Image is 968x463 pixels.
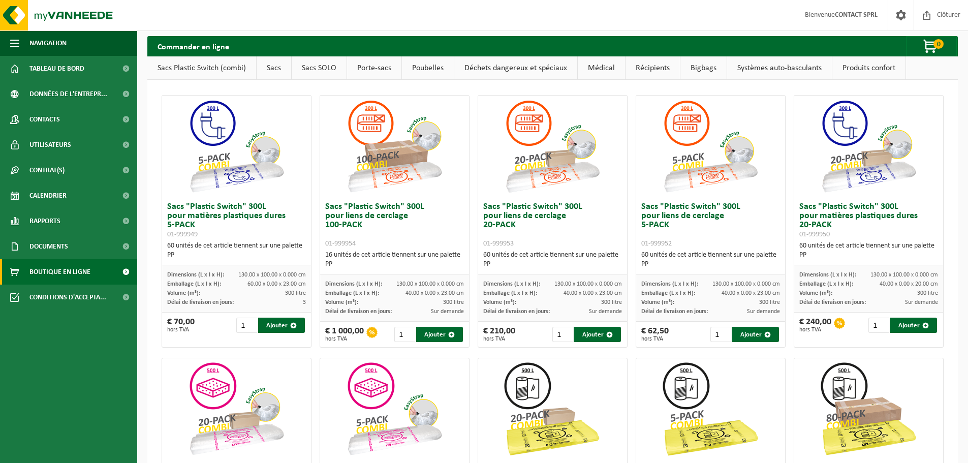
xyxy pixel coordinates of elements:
[799,281,853,287] span: Emballage (L x l x H):
[483,281,540,287] span: Dimensions (L x l x H):
[325,260,464,269] div: PP
[325,251,464,269] div: 16 unités de cet article tiennent sur une palette
[405,290,464,296] span: 40.00 x 0.00 x 23.00 cm
[185,358,287,460] img: 01-999956
[483,202,622,248] h3: Sacs "Plastic Switch" 300L pour liens de cerclage 20-PACK
[292,56,347,80] a: Sacs SOLO
[29,56,84,81] span: Tableau de bord
[416,327,463,342] button: Ajouter
[890,318,937,333] button: Ajouter
[641,336,669,342] span: hors TVA
[29,132,71,158] span: Utilisateurs
[483,260,622,269] div: PP
[167,299,234,305] span: Délai de livraison en jours:
[257,56,291,80] a: Sacs
[564,290,622,296] span: 40.00 x 0.00 x 23.00 cm
[147,36,239,56] h2: Commander en ligne
[799,272,856,278] span: Dimensions (L x l x H):
[799,318,831,333] div: € 240,00
[443,299,464,305] span: 300 litre
[917,290,938,296] span: 300 litre
[933,39,944,49] span: 0
[722,290,780,296] span: 40.00 x 0.00 x 23.00 cm
[325,290,379,296] span: Emballage (L x l x H):
[641,202,780,248] h3: Sacs "Plastic Switch" 300L pour liens de cerclage 5-PACK
[483,336,515,342] span: hors TVA
[712,281,780,287] span: 130.00 x 100.00 x 0.000 cm
[799,251,938,260] div: PP
[906,36,957,56] button: 0
[454,56,577,80] a: Déchets dangereux et spéciaux
[167,318,195,333] div: € 70,00
[483,327,515,342] div: € 210,00
[626,56,680,80] a: Récipients
[344,358,445,460] img: 01-999955
[732,327,779,342] button: Ajouter
[641,251,780,269] div: 60 unités de cet article tiennent sur une palette
[578,56,625,80] a: Médical
[185,96,287,197] img: 01-999949
[880,281,938,287] span: 40.00 x 0.00 x 20.00 cm
[325,240,356,248] span: 01-999954
[641,299,674,305] span: Volume (m³):
[483,251,622,269] div: 60 unités de cet article tiennent sur une palette
[641,327,669,342] div: € 62,50
[641,240,672,248] span: 01-999952
[29,259,90,285] span: Boutique en ligne
[799,290,832,296] span: Volume (m³):
[502,358,603,460] img: 01-999964
[868,318,889,333] input: 1
[431,308,464,315] span: Sur demande
[394,327,415,342] input: 1
[285,290,306,296] span: 300 litre
[167,290,200,296] span: Volume (m³):
[483,290,537,296] span: Emballage (L x l x H):
[759,299,780,305] span: 300 litre
[29,30,67,56] span: Navigation
[589,308,622,315] span: Sur demande
[832,56,905,80] a: Produits confort
[396,281,464,287] span: 130.00 x 100.00 x 0.000 cm
[799,202,938,239] h3: Sacs "Plastic Switch" 300L pour matières plastiques dures 20-PACK
[236,318,257,333] input: 1
[325,281,382,287] span: Dimensions (L x l x H):
[29,234,68,259] span: Documents
[29,285,106,310] span: Conditions d'accepta...
[402,56,454,80] a: Poubelles
[660,358,761,460] img: 01-999963
[747,308,780,315] span: Sur demande
[641,260,780,269] div: PP
[552,327,573,342] input: 1
[29,107,60,132] span: Contacts
[325,327,364,342] div: € 1 000,00
[344,96,445,197] img: 01-999954
[167,327,195,333] span: hors TVA
[167,241,306,260] div: 60 unités de cet article tiennent sur une palette
[325,308,392,315] span: Délai de livraison en jours:
[799,299,866,305] span: Délai de livraison en jours:
[601,299,622,305] span: 300 litre
[502,96,603,197] img: 01-999953
[680,56,727,80] a: Bigbags
[483,308,550,315] span: Délai de livraison en jours:
[660,96,761,197] img: 01-999952
[641,281,698,287] span: Dimensions (L x l x H):
[835,11,878,19] strong: CONTACT SPRL
[325,336,364,342] span: hors TVA
[29,158,65,183] span: Contrat(s)
[641,308,708,315] span: Délai de livraison en jours:
[247,281,306,287] span: 60.00 x 0.00 x 23.00 cm
[303,299,306,305] span: 3
[870,272,938,278] span: 130.00 x 100.00 x 0.000 cm
[799,231,830,238] span: 01-999950
[325,202,464,248] h3: Sacs "Plastic Switch" 300L pour liens de cerclage 100-PACK
[167,281,221,287] span: Emballage (L x l x H):
[710,327,731,342] input: 1
[147,56,256,80] a: Sacs Plastic Switch (combi)
[727,56,832,80] a: Systèmes auto-basculants
[167,272,224,278] span: Dimensions (L x l x H):
[554,281,622,287] span: 130.00 x 100.00 x 0.000 cm
[818,96,919,197] img: 01-999950
[905,299,938,305] span: Sur demande
[167,231,198,238] span: 01-999949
